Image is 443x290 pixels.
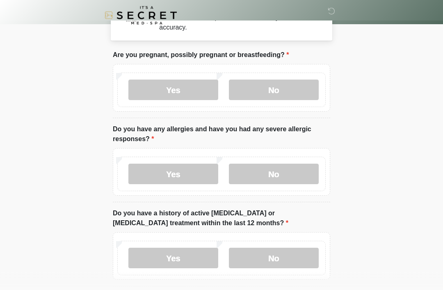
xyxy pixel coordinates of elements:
label: Are you pregnant, possibly pregnant or breastfeeding? [113,50,289,60]
label: Do you have a history of active [MEDICAL_DATA] or [MEDICAL_DATA] treatment within the last 12 mon... [113,209,330,228]
label: Yes [128,248,218,269]
label: Yes [128,80,218,100]
label: No [229,248,319,269]
label: No [229,164,319,185]
label: No [229,80,319,100]
label: Yes [128,164,218,185]
label: Do you have any allergies and have you had any severe allergic responses? [113,125,330,144]
img: It's A Secret Med Spa Logo [105,6,177,25]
